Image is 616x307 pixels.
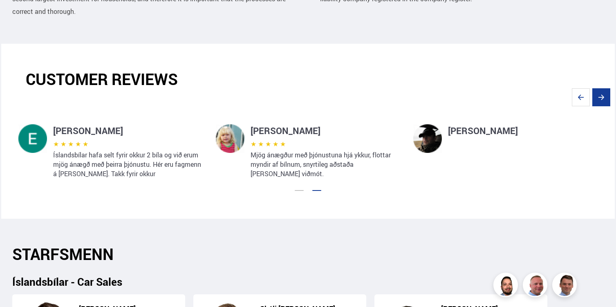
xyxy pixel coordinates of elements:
svg: Previous slide [572,88,590,106]
h4: [PERSON_NAME] [53,124,203,137]
h3: Íslandsbílar - Car Sales [12,276,604,288]
span: ★ ★ ★ ★ ★ [53,139,88,148]
h4: [PERSON_NAME] [448,124,598,137]
h2: STARFSMENN [12,245,604,263]
h2: CUSTOMER REVIEWS [26,70,591,88]
img: YGWNAdgseZi2Rbpe.webp [18,124,47,153]
img: FbJEzSuNWCJXmdc-.webp [553,274,578,298]
h4: [PERSON_NAME] [251,124,400,137]
p: Íslandsbílar hafa selt fyrir okkur 2 bíla og við erum mjög ánægð með þeirra þjónustu. Hér eru fag... [53,150,203,179]
img: nhp88E3Fdnt1Opn2.png [495,274,519,298]
button: Opna LiveChat spjallviðmót [7,3,31,28]
img: dsORqd-mBEOihhtP.webp [413,124,442,153]
img: siFngHWaQ9KaOqBr.png [524,274,549,298]
span: ★ ★ ★ ★ ★ [251,139,286,148]
img: -Qq7HHLeqJtlnVG_.webp [216,124,244,153]
p: Mjög ánægður með þjónustuna hjá ykkur, flottar myndir af bílnum, snyrtileg aðstaða [PERSON_NAME] ... [251,150,400,179]
svg: Next slide [592,88,610,106]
